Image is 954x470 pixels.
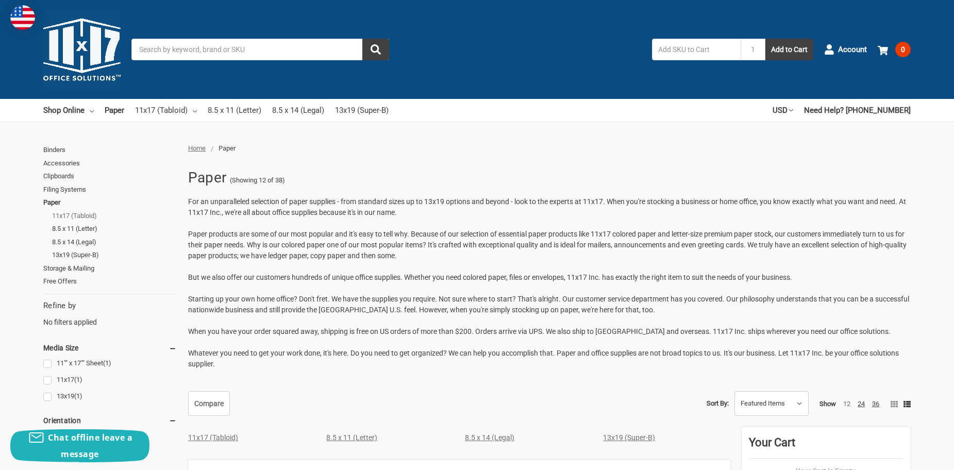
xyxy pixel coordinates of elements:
[188,196,911,370] p: For an unparalleled selection of paper supplies - from standard sizes up to 13x19 options and bey...
[52,209,177,223] a: 11x17 (Tabloid)
[43,300,177,312] h5: Refine by
[230,175,285,186] span: (Showing 12 of 38)
[43,262,177,275] a: Storage & Mailing
[335,99,389,122] a: 13x19 (Super-B)
[105,99,124,122] a: Paper
[878,36,911,63] a: 0
[652,39,741,60] input: Add SKU to Cart
[843,400,850,408] a: 12
[208,99,261,122] a: 8.5 x 11 (Letter)
[52,236,177,249] a: 8.5 x 14 (Legal)
[188,144,206,152] a: Home
[804,99,911,122] a: Need Help? [PHONE_NUMBER]
[43,275,177,288] a: Free Offers
[43,300,177,328] div: No filters applied
[603,433,655,442] a: 13x19 (Super-B)
[326,433,377,442] a: 8.5 x 11 (Letter)
[43,143,177,157] a: Binders
[465,433,514,442] a: 8.5 x 14 (Legal)
[43,196,177,209] a: Paper
[869,442,954,470] iframe: Google Customer Reviews
[188,433,238,442] a: 11x17 (Tabloid)
[749,434,903,459] div: Your Cart
[895,42,911,57] span: 0
[188,164,226,191] h1: Paper
[43,183,177,196] a: Filing Systems
[103,359,111,367] span: (1)
[707,396,729,411] label: Sort By:
[43,373,177,387] a: 11x17
[10,5,35,30] img: duty and tax information for United States
[773,99,793,122] a: USD
[272,99,324,122] a: 8.5 x 14 (Legal)
[48,432,132,460] span: Chat offline leave a message
[43,342,177,354] h5: Media Size
[188,391,230,416] a: Compare
[872,400,879,408] a: 36
[43,357,177,371] a: 11"" x 17"" Sheet
[43,170,177,183] a: Clipboards
[824,36,867,63] a: Account
[838,44,867,56] span: Account
[219,144,236,152] span: Paper
[43,157,177,170] a: Accessories
[43,11,121,88] img: 11x17.com
[52,248,177,262] a: 13x19 (Super-B)
[74,376,82,383] span: (1)
[131,39,389,60] input: Search by keyword, brand or SKU
[135,99,197,122] a: 11x17 (Tabloid)
[765,39,813,60] button: Add to Cart
[819,400,836,408] span: Show
[52,222,177,236] a: 8.5 x 11 (Letter)
[858,400,865,408] a: 24
[10,429,149,462] button: Chat offline leave a message
[74,392,82,400] span: (1)
[43,390,177,404] a: 13x19
[43,99,94,122] a: Shop Online
[43,414,177,427] h5: Orientation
